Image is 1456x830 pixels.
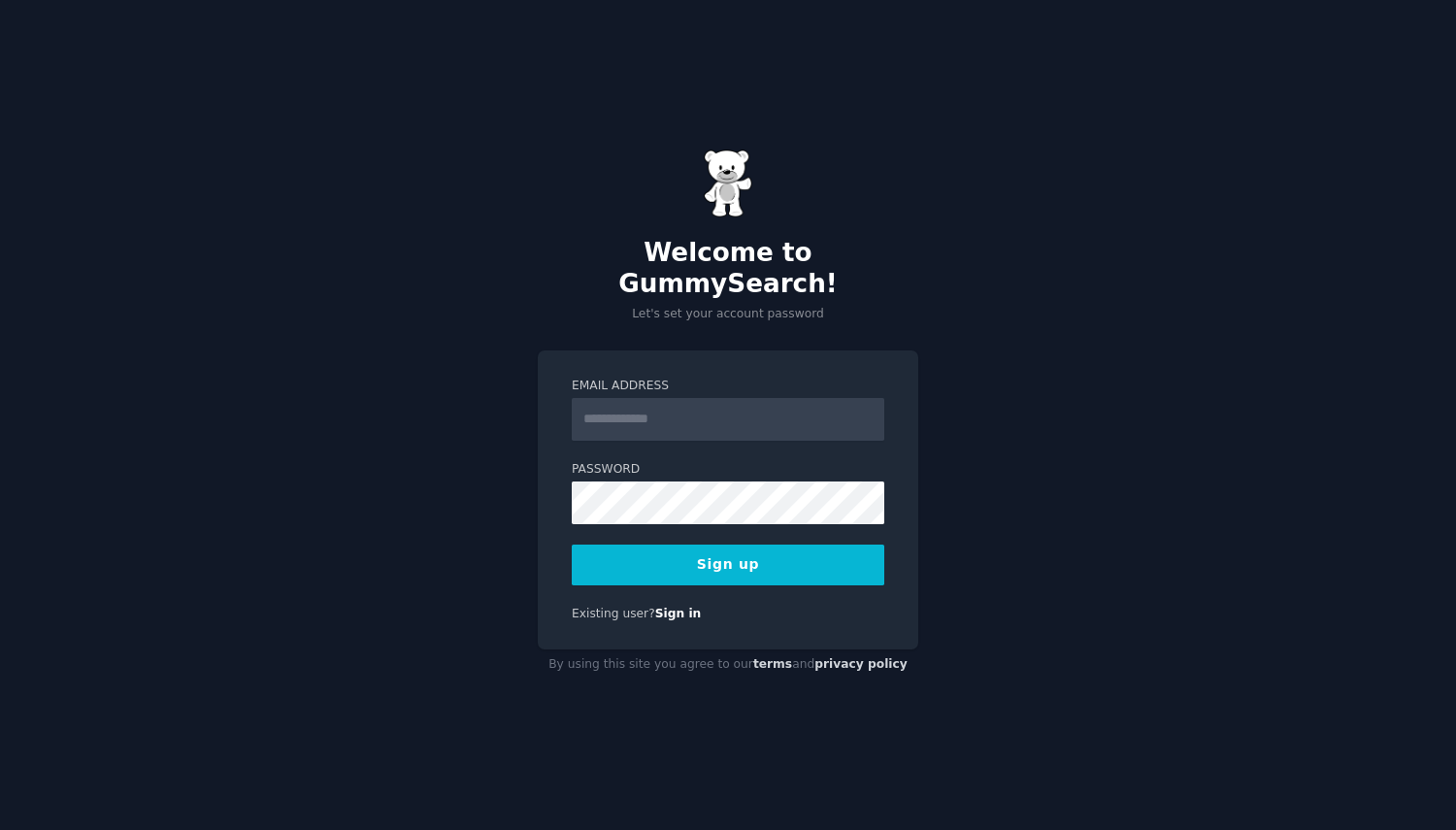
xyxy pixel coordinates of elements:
[704,149,752,217] img: Gummy Bear
[538,306,918,323] p: Let's set your account password
[814,657,908,671] a: privacy policy
[538,238,918,299] h2: Welcome to GummySearch!
[572,461,884,479] label: Password
[538,649,918,681] div: By using this site you agree to our and
[655,607,702,620] a: Sign in
[572,378,884,395] label: Email Address
[572,545,884,585] button: Sign up
[572,607,655,620] span: Existing user?
[753,657,792,671] a: terms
